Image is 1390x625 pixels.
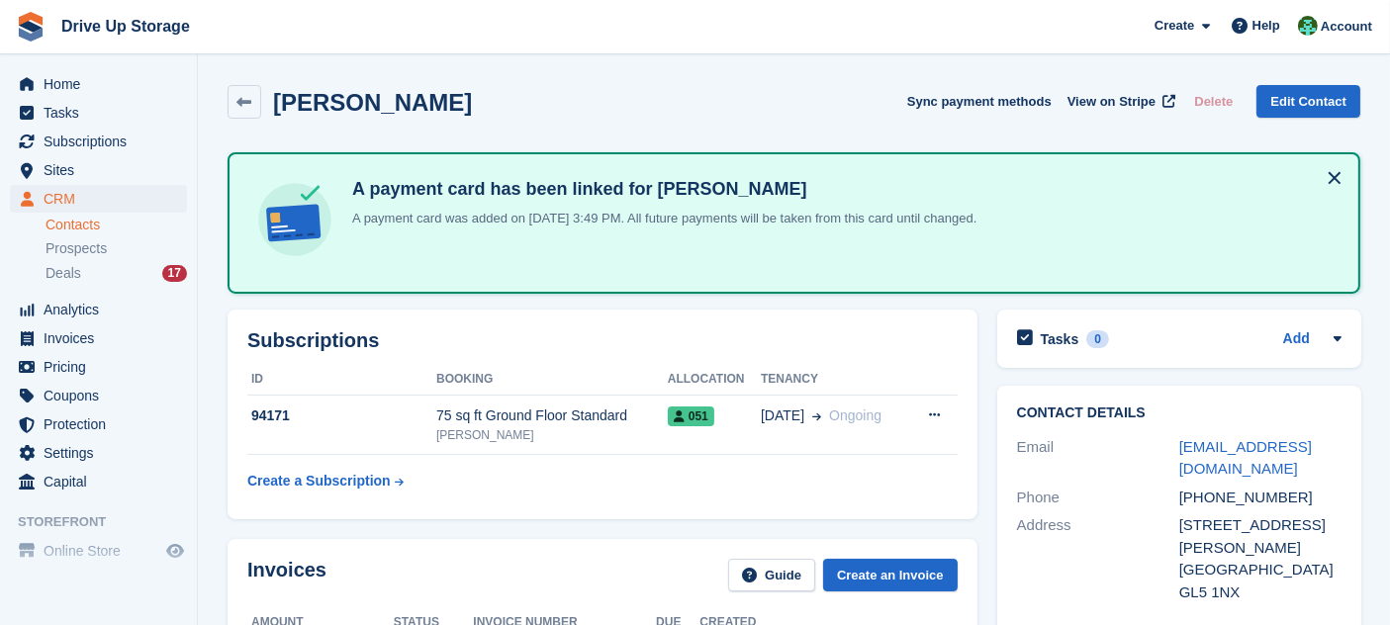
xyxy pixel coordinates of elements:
[728,559,815,591] a: Guide
[436,405,668,426] div: 75 sq ft Ground Floor Standard
[53,10,198,43] a: Drive Up Storage
[344,209,976,228] p: A payment card was added on [DATE] 3:49 PM. All future payments will be taken from this card unti...
[44,156,162,184] span: Sites
[823,559,958,591] a: Create an Invoice
[44,70,162,98] span: Home
[1283,328,1310,351] a: Add
[253,178,336,261] img: card-linked-ebf98d0992dc2aeb22e95c0e3c79077019eb2392cfd83c6a337811c24bc77127.svg
[162,265,187,282] div: 17
[1179,514,1342,537] div: [STREET_ADDRESS]
[907,85,1052,118] button: Sync payment methods
[344,178,976,201] h4: A payment card has been linked for [PERSON_NAME]
[1179,537,1342,560] div: [PERSON_NAME]
[436,426,668,444] div: [PERSON_NAME]
[1017,405,1342,421] h2: Contact Details
[44,185,162,213] span: CRM
[1086,330,1109,348] div: 0
[10,537,187,565] a: menu
[247,364,436,396] th: ID
[1179,559,1342,581] div: [GEOGRAPHIC_DATA]
[10,99,187,127] a: menu
[1041,330,1079,348] h2: Tasks
[10,70,187,98] a: menu
[10,128,187,155] a: menu
[1155,16,1194,36] span: Create
[10,185,187,213] a: menu
[1179,438,1312,478] a: [EMAIL_ADDRESS][DOMAIN_NAME]
[10,410,187,438] a: menu
[829,407,881,423] span: Ongoing
[44,324,162,352] span: Invoices
[273,89,472,116] h2: [PERSON_NAME]
[10,296,187,323] a: menu
[10,353,187,381] a: menu
[44,382,162,409] span: Coupons
[16,12,46,42] img: stora-icon-8386f47178a22dfd0bd8f6a31ec36ba5ce8667c1dd55bd0f319d3a0aa187defe.svg
[46,238,187,259] a: Prospects
[44,353,162,381] span: Pricing
[247,329,958,352] h2: Subscriptions
[1017,436,1179,481] div: Email
[10,382,187,409] a: menu
[247,405,436,426] div: 94171
[46,239,107,258] span: Prospects
[1256,85,1360,118] a: Edit Contact
[1017,487,1179,509] div: Phone
[247,471,391,491] div: Create a Subscription
[44,468,162,495] span: Capital
[10,439,187,467] a: menu
[18,512,197,532] span: Storefront
[436,364,668,396] th: Booking
[1017,514,1179,603] div: Address
[1298,16,1318,36] img: Camille
[46,263,187,284] a: Deals 17
[1060,85,1179,118] a: View on Stripe
[668,406,714,426] span: 051
[761,364,907,396] th: Tenancy
[1179,581,1342,604] div: GL5 1NX
[10,156,187,184] a: menu
[1067,92,1156,112] span: View on Stripe
[44,128,162,155] span: Subscriptions
[668,364,761,396] th: Allocation
[247,559,326,591] h2: Invoices
[46,264,81,283] span: Deals
[1179,487,1342,509] div: [PHONE_NUMBER]
[44,410,162,438] span: Protection
[761,405,804,426] span: [DATE]
[44,439,162,467] span: Settings
[247,463,404,499] a: Create a Subscription
[163,539,187,563] a: Preview store
[1186,85,1241,118] button: Delete
[10,468,187,495] a: menu
[44,537,162,565] span: Online Store
[44,296,162,323] span: Analytics
[10,324,187,352] a: menu
[1252,16,1280,36] span: Help
[1321,17,1372,37] span: Account
[44,99,162,127] span: Tasks
[46,216,187,234] a: Contacts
